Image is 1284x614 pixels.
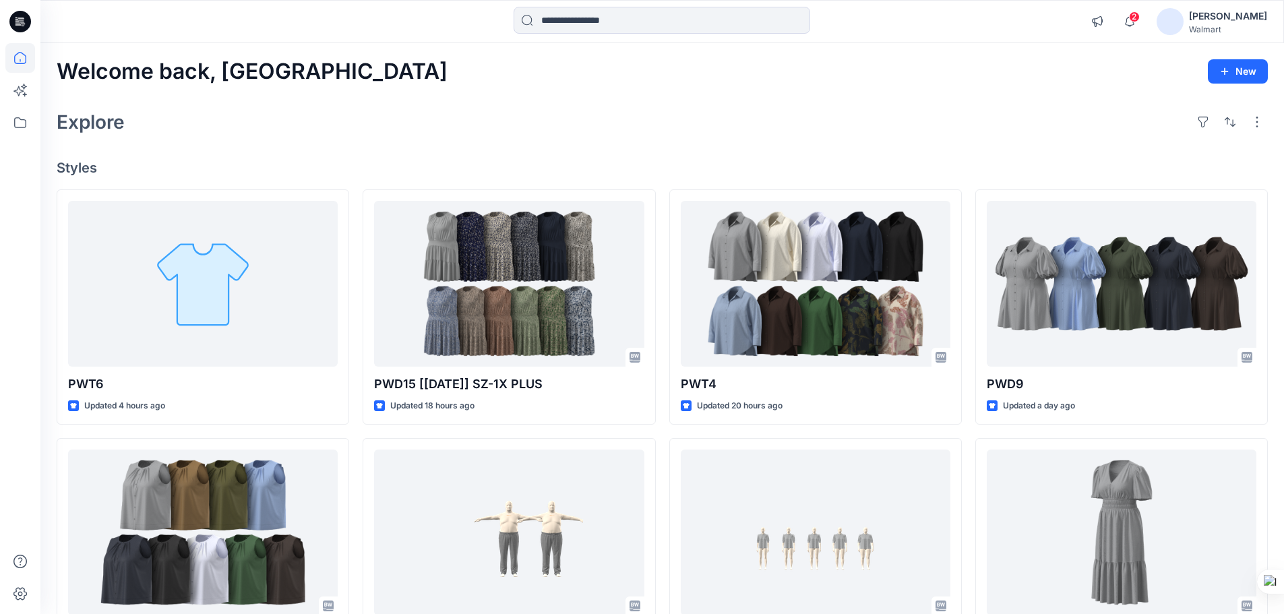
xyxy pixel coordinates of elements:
p: Updated 18 hours ago [390,399,475,413]
p: Updated a day ago [1003,399,1075,413]
p: Updated 20 hours ago [697,399,783,413]
a: PWT4 [681,201,950,367]
p: Updated 4 hours ago [84,399,165,413]
div: [PERSON_NAME] [1189,8,1267,24]
a: PWT6 [68,201,338,367]
span: 2 [1129,11,1140,22]
p: PWT4 [681,375,950,394]
h4: Styles [57,160,1268,176]
img: avatar [1157,8,1184,35]
h2: Welcome back, [GEOGRAPHIC_DATA] [57,59,448,84]
a: PWD9 [987,201,1256,367]
button: New [1208,59,1268,84]
p: PWT6 [68,375,338,394]
h2: Explore [57,111,125,133]
p: PWD15 [[DATE]] SZ-1X PLUS [374,375,644,394]
div: Walmart [1189,24,1267,34]
p: PWD9 [987,375,1256,394]
a: PWD15 [27-09-25] SZ-1X PLUS [374,201,644,367]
